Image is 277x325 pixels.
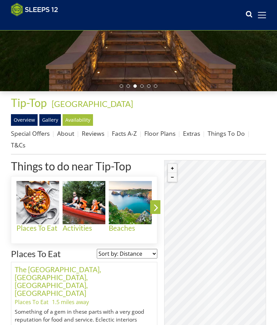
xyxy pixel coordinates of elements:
img: Places to Visit [155,181,198,224]
a: Places To Eat [15,298,49,306]
h4: Places to Visit [155,224,198,240]
a: About [57,129,74,137]
a: Gallery [39,114,61,126]
a: Extras [183,129,200,137]
a: Places To Eat [16,181,63,232]
a: Overview [11,114,38,126]
a: Floor Plans [144,129,175,137]
a: T&Cs [11,141,25,149]
a: [GEOGRAPHIC_DATA] [52,99,133,109]
a: Availability [63,114,93,126]
iframe: Customer reviews powered by Trustpilot [8,21,79,26]
h4: Places To Eat [16,224,59,232]
button: Zoom in [168,164,177,173]
a: Reviews [82,129,104,137]
img: Places To Eat [16,181,59,224]
a: Places to Visit [155,181,201,240]
li: 1.5 miles away [52,298,89,306]
a: Beaches [109,181,155,232]
h1: Things to do near Tip-Top [11,160,157,172]
a: Facts A-Z [112,129,137,137]
button: Zoom out [168,173,177,182]
a: Things To Do [208,129,245,137]
img: Beaches [109,181,151,224]
h4: Beaches [109,224,151,232]
a: Places To Eat [11,249,61,259]
a: The [GEOGRAPHIC_DATA], [GEOGRAPHIC_DATA], [GEOGRAPHIC_DATA], [GEOGRAPHIC_DATA] [15,265,101,297]
a: Activities [63,181,109,232]
a: Special Offers [11,129,50,137]
h4: Activities [63,224,105,232]
img: Activities [63,181,105,224]
span: - [49,99,133,109]
a: Tip-Top [11,96,49,109]
img: Sleeps 12 [11,3,58,16]
span: Tip-Top [11,96,47,109]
